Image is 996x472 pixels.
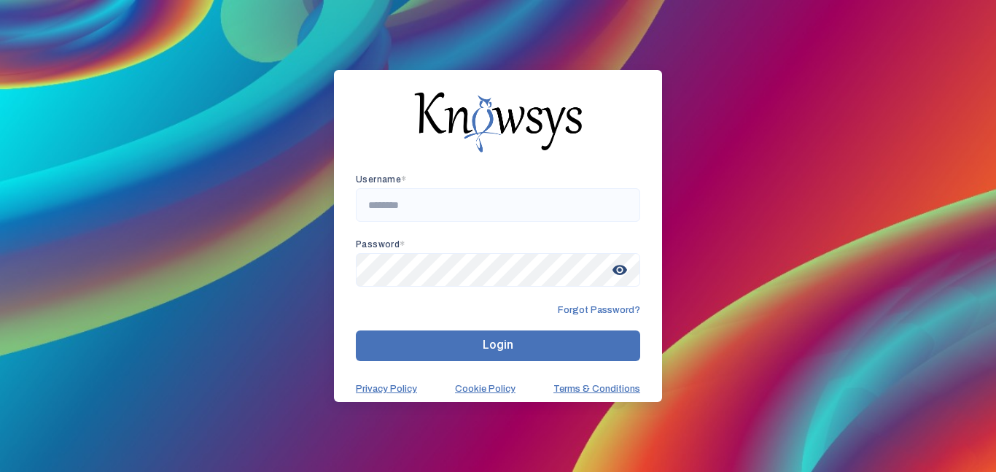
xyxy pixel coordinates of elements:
a: Cookie Policy [455,383,515,395]
span: Login [483,338,513,352]
a: Terms & Conditions [553,383,640,395]
span: Forgot Password? [558,304,640,316]
span: visibility [607,257,633,283]
button: Login [356,330,640,361]
img: knowsys-logo.png [414,92,582,152]
app-required-indication: Password [356,239,405,249]
app-required-indication: Username [356,174,407,185]
a: Privacy Policy [356,383,417,395]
